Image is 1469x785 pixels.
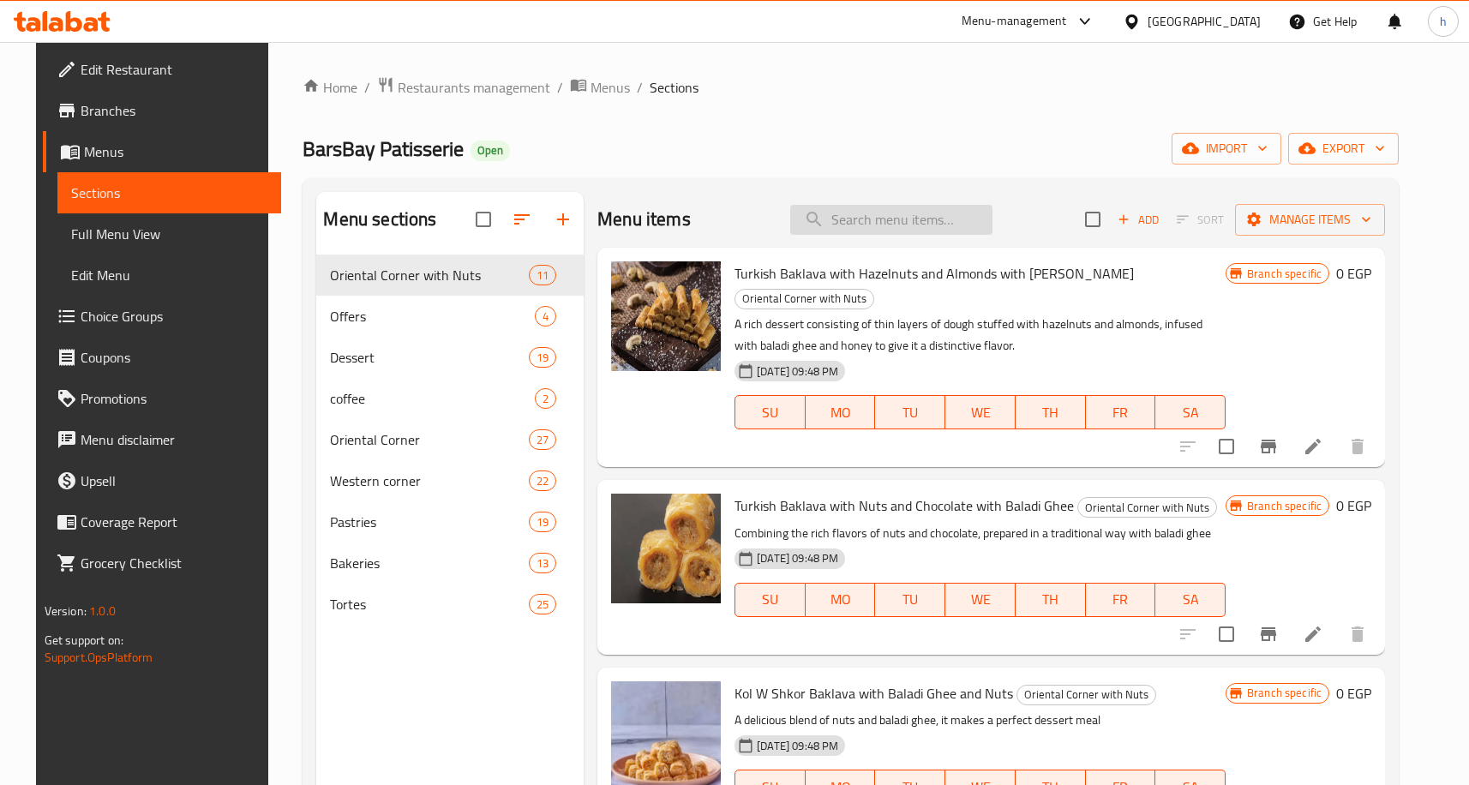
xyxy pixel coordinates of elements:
[1111,207,1166,233] button: Add
[81,388,267,409] span: Promotions
[303,129,464,168] span: BarsBay Patisserie
[43,460,281,501] a: Upsell
[611,494,721,603] img: Turkish Baklava with Nuts and Chocolate with Baladi Ghee
[591,77,630,98] span: Menus
[330,306,535,327] span: Offers
[750,738,845,754] span: [DATE] 09:48 PM
[316,501,584,542] div: Pastries19
[875,395,945,429] button: TU
[570,76,630,99] a: Menus
[530,350,555,366] span: 19
[734,583,806,617] button: SU
[43,296,281,337] a: Choice Groups
[1115,210,1161,230] span: Add
[1248,426,1289,467] button: Branch-specific-item
[330,429,528,450] span: Oriental Corner
[1249,209,1371,231] span: Manage items
[1075,201,1111,237] span: Select section
[750,363,845,380] span: [DATE] 09:48 PM
[543,199,584,240] button: Add section
[1440,12,1447,31] span: h
[465,201,501,237] span: Select all sections
[1022,400,1079,425] span: TH
[1016,395,1086,429] button: TH
[330,553,528,573] div: Bakeries
[734,289,874,309] div: Oriental Corner with Nuts
[529,553,556,573] div: items
[1086,583,1156,617] button: FR
[1093,400,1149,425] span: FR
[1240,498,1328,514] span: Branch specific
[882,400,938,425] span: TU
[734,680,1013,706] span: Kol W Shkor Baklava with Baladi Ghee and Nuts
[1162,400,1219,425] span: SA
[1337,426,1378,467] button: delete
[316,378,584,419] div: coffee2
[875,583,945,617] button: TU
[1017,685,1155,704] span: Oriental Corner with Nuts
[529,470,556,491] div: items
[529,429,556,450] div: items
[637,77,643,98] li: /
[330,265,528,285] span: Oriental Corner with Nuts
[84,141,267,162] span: Menus
[1303,624,1323,644] a: Edit menu item
[529,594,556,614] div: items
[316,460,584,501] div: Western corner22
[1077,497,1217,518] div: Oriental Corner with Nuts
[45,646,153,668] a: Support.OpsPlatform
[316,296,584,337] div: Offers4
[530,432,555,448] span: 27
[1155,395,1226,429] button: SA
[535,306,556,327] div: items
[1162,587,1219,612] span: SA
[945,583,1016,617] button: WE
[43,337,281,378] a: Coupons
[1208,428,1244,464] span: Select to update
[597,207,691,232] h2: Menu items
[398,77,550,98] span: Restaurants management
[734,261,1134,286] span: Turkish Baklava with Hazelnuts and Almonds with [PERSON_NAME]
[1016,583,1086,617] button: TH
[81,429,267,450] span: Menu disclaimer
[806,395,876,429] button: MO
[535,388,556,409] div: items
[330,512,528,532] span: Pastries
[71,183,267,203] span: Sections
[81,512,267,532] span: Coverage Report
[611,261,721,371] img: Turkish Baklava with Hazelnuts and Almonds with Baladi Ghee
[316,248,584,632] nav: Menu sections
[1240,266,1328,282] span: Branch specific
[364,77,370,98] li: /
[1111,207,1166,233] span: Add item
[1016,685,1156,705] div: Oriental Corner with Nuts
[71,265,267,285] span: Edit Menu
[330,347,528,368] span: Dessert
[529,265,556,285] div: items
[1248,614,1289,655] button: Branch-specific-item
[316,584,584,625] div: Tortes25
[1302,138,1385,159] span: export
[529,347,556,368] div: items
[536,309,555,325] span: 4
[1166,207,1235,233] span: Select section first
[734,710,1226,731] p: A delicious blend of nuts and baladi ghee, it makes a perfect dessert meal
[530,473,555,489] span: 22
[71,224,267,244] span: Full Menu View
[43,501,281,542] a: Coverage Report
[323,207,436,232] h2: Menu sections
[1172,133,1281,165] button: import
[1336,261,1371,285] h6: 0 EGP
[81,347,267,368] span: Coupons
[81,306,267,327] span: Choice Groups
[330,470,528,491] span: Western corner
[43,131,281,172] a: Menus
[57,255,281,296] a: Edit Menu
[742,587,799,612] span: SU
[1288,133,1399,165] button: export
[962,11,1067,32] div: Menu-management
[1086,395,1156,429] button: FR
